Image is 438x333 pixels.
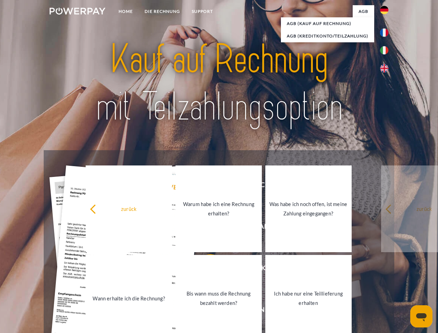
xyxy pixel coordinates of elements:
[353,5,374,18] a: agb
[269,199,347,218] div: Was habe ich noch offen, ist meine Zahlung eingegangen?
[50,8,105,15] img: logo-powerpay-white.svg
[186,5,219,18] a: SUPPORT
[90,293,168,303] div: Wann erhalte ich die Rechnung?
[380,64,388,72] img: en
[410,305,432,327] iframe: Schaltfläche zum Öffnen des Messaging-Fensters
[113,5,139,18] a: Home
[380,28,388,37] img: fr
[380,46,388,54] img: it
[281,17,374,30] a: AGB (Kauf auf Rechnung)
[281,30,374,42] a: AGB (Kreditkonto/Teilzahlung)
[269,289,347,308] div: Ich habe nur eine Teillieferung erhalten
[66,33,372,133] img: title-powerpay_de.svg
[380,6,388,14] img: de
[90,204,168,213] div: zurück
[180,199,258,218] div: Warum habe ich eine Rechnung erhalten?
[139,5,186,18] a: DIE RECHNUNG
[180,289,258,308] div: Bis wann muss die Rechnung bezahlt werden?
[265,165,352,252] a: Was habe ich noch offen, ist meine Zahlung eingegangen?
